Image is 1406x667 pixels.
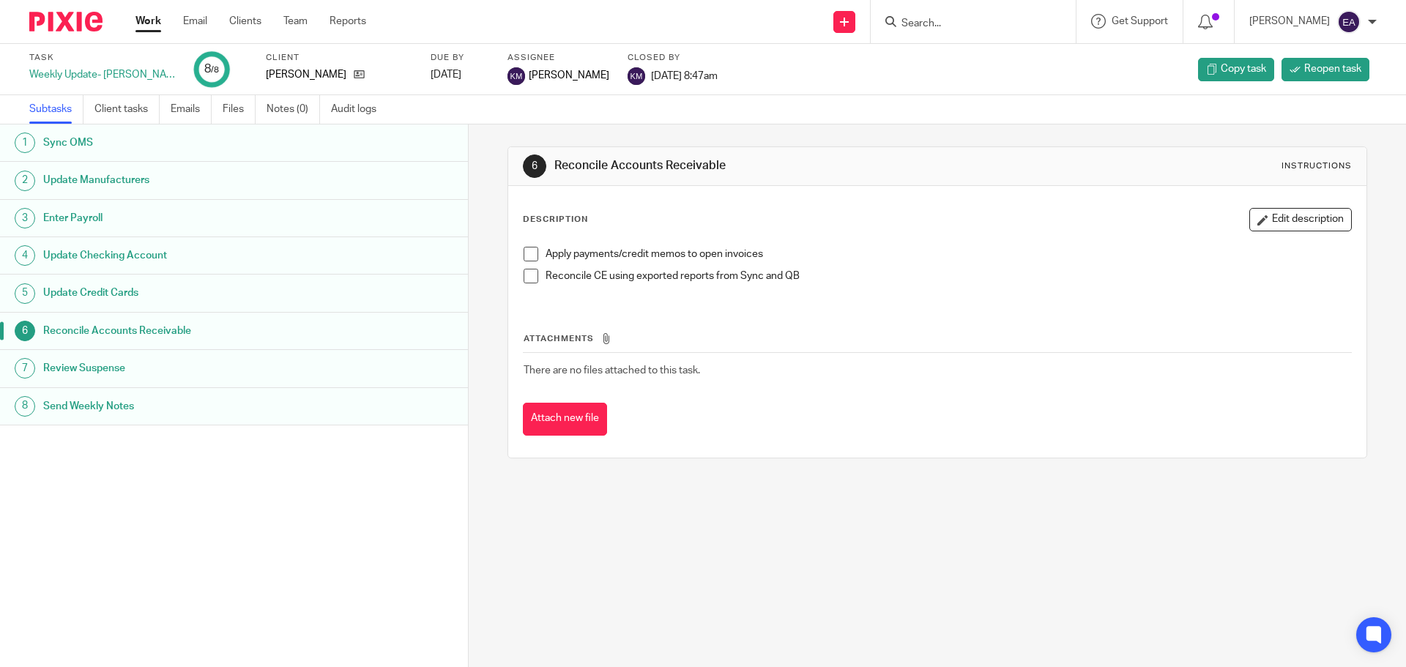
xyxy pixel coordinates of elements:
[523,154,546,178] div: 6
[43,282,317,304] h1: Update Credit Cards
[1337,10,1361,34] img: svg%3E
[1304,62,1361,76] span: Reopen task
[529,68,609,83] span: [PERSON_NAME]
[1112,16,1168,26] span: Get Support
[266,67,346,82] p: [PERSON_NAME]
[15,396,35,417] div: 8
[651,70,718,81] span: [DATE] 8:47am
[1198,58,1274,81] a: Copy task
[283,14,308,29] a: Team
[29,52,176,64] label: Task
[524,335,594,343] span: Attachments
[15,171,35,191] div: 2
[15,321,35,341] div: 6
[43,169,317,191] h1: Update Manufacturers
[43,132,317,154] h1: Sync OMS
[135,14,161,29] a: Work
[43,320,317,342] h1: Reconcile Accounts Receivable
[1282,160,1352,172] div: Instructions
[554,158,969,174] h1: Reconcile Accounts Receivable
[900,18,1032,31] input: Search
[507,52,609,64] label: Assignee
[330,14,366,29] a: Reports
[29,67,176,82] div: Weekly Update- [PERSON_NAME]
[43,245,317,267] h1: Update Checking Account
[211,66,219,74] small: /8
[29,12,103,31] img: Pixie
[523,403,607,436] button: Attach new file
[15,283,35,304] div: 5
[43,207,317,229] h1: Enter Payroll
[524,365,700,376] span: There are no files attached to this task.
[15,358,35,379] div: 7
[523,214,588,226] p: Description
[1249,208,1352,231] button: Edit description
[546,269,1350,283] p: Reconcile CE using exported reports from Sync and QB
[204,61,219,78] div: 8
[171,95,212,124] a: Emails
[628,67,645,85] img: svg%3E
[546,247,1350,261] p: Apply payments/credit memos to open invoices
[507,67,525,85] img: svg%3E
[15,245,35,266] div: 4
[94,95,160,124] a: Client tasks
[628,52,718,64] label: Closed by
[15,133,35,153] div: 1
[15,208,35,228] div: 3
[1282,58,1369,81] a: Reopen task
[331,95,387,124] a: Audit logs
[183,14,207,29] a: Email
[431,67,489,82] div: [DATE]
[266,52,412,64] label: Client
[43,395,317,417] h1: Send Weekly Notes
[223,95,256,124] a: Files
[1221,62,1266,76] span: Copy task
[43,357,317,379] h1: Review Suspense
[267,95,320,124] a: Notes (0)
[229,14,261,29] a: Clients
[29,95,83,124] a: Subtasks
[1249,14,1330,29] p: [PERSON_NAME]
[431,52,489,64] label: Due by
